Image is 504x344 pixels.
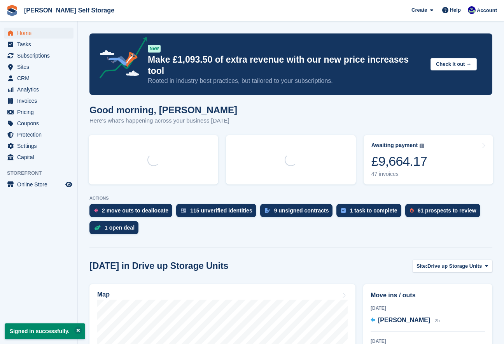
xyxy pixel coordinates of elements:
[17,107,64,118] span: Pricing
[412,260,492,272] button: Site: Drive up Storage Units
[181,208,186,213] img: verify_identity-adf6edd0f0f0b5bbfe63781bf79b02c33cf7c696d77639b501bdc392416b5a36.svg
[341,208,346,213] img: task-75834270c22a3079a89374b754ae025e5fb1db73e45f91037f5363f120a921f8.svg
[148,45,161,53] div: NEW
[4,129,73,140] a: menu
[371,316,440,326] a: [PERSON_NAME] 25
[4,95,73,106] a: menu
[21,4,117,17] a: [PERSON_NAME] Self Storage
[371,171,427,177] div: 47 invoices
[190,207,252,214] div: 115 unverified identities
[105,225,135,231] div: 1 open deal
[378,317,430,323] span: [PERSON_NAME]
[102,207,168,214] div: 2 move outs to deallocate
[17,50,64,61] span: Subscriptions
[5,323,85,339] p: Signed in successfully.
[4,152,73,163] a: menu
[435,318,440,323] span: 25
[94,208,98,213] img: move_outs_to_deallocate_icon-f764333ba52eb49d3ac5e1228854f67142a1ed5810a6f6cc68b1a99e826820c5.svg
[4,39,73,50] a: menu
[4,107,73,118] a: menu
[468,6,476,14] img: Justin Farthing
[17,39,64,50] span: Tasks
[260,204,337,221] a: 9 unsigned contracts
[350,207,397,214] div: 1 task to complete
[4,28,73,39] a: menu
[94,225,101,230] img: deal-1b604bf984904fb50ccaf53a9ad4b4a5d6e5aea283cecdc64d6e3604feb123c2.svg
[17,140,64,151] span: Settings
[418,207,476,214] div: 61 prospects to review
[93,37,147,81] img: price-adjustments-announcement-icon-8257ccfd72463d97f412b2fc003d46551f7dbcb40ab6d574587a9cd5c0d94...
[148,54,424,77] p: Make £1,093.50 of extra revenue with our new price increases tool
[148,77,424,85] p: Rooted in industry best practices, but tailored to your subscriptions.
[176,204,260,221] a: 115 unverified identities
[427,262,482,270] span: Drive up Storage Units
[89,116,237,125] p: Here's what's happening across your business [DATE]
[7,169,77,177] span: Storefront
[17,118,64,129] span: Coupons
[64,180,73,189] a: Preview store
[430,58,477,71] button: Check it out →
[274,207,329,214] div: 9 unsigned contracts
[265,208,270,213] img: contract_signature_icon-13c848040528278c33f63329250d36e43548de30e8caae1d1a13099fd9432cc5.svg
[89,204,176,221] a: 2 move outs to deallocate
[97,291,110,298] h2: Map
[4,73,73,84] a: menu
[17,95,64,106] span: Invoices
[17,84,64,95] span: Analytics
[410,208,414,213] img: prospect-51fa495bee0391a8d652442698ab0144808aea92771e9ea1ae160a38d050c398.svg
[89,105,237,115] h1: Good morning, [PERSON_NAME]
[89,221,142,238] a: 1 open deal
[371,142,418,149] div: Awaiting payment
[6,5,18,16] img: stora-icon-8386f47178a22dfd0bd8f6a31ec36ba5ce8667c1dd55bd0f319d3a0aa187defe.svg
[17,28,64,39] span: Home
[450,6,461,14] span: Help
[371,153,427,169] div: £9,664.17
[416,262,427,270] span: Site:
[336,204,405,221] a: 1 task to complete
[477,7,497,14] span: Account
[411,6,427,14] span: Create
[420,144,424,148] img: icon-info-grey-7440780725fd019a000dd9b08b2336e03edf1995a4989e88bcd33f0948082b44.svg
[17,73,64,84] span: CRM
[4,61,73,72] a: menu
[405,204,484,221] a: 61 prospects to review
[17,179,64,190] span: Online Store
[4,50,73,61] a: menu
[17,152,64,163] span: Capital
[89,261,228,271] h2: [DATE] in Drive up Storage Units
[364,135,493,184] a: Awaiting payment £9,664.17 47 invoices
[371,305,485,312] div: [DATE]
[4,118,73,129] a: menu
[4,140,73,151] a: menu
[4,179,73,190] a: menu
[371,291,485,300] h2: Move ins / outs
[89,196,492,201] p: ACTIONS
[17,129,64,140] span: Protection
[4,84,73,95] a: menu
[17,61,64,72] span: Sites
